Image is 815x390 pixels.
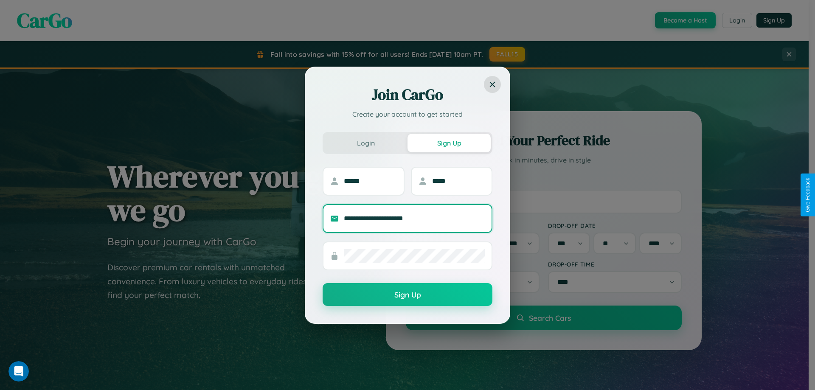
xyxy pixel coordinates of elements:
h2: Join CarGo [323,84,492,105]
p: Create your account to get started [323,109,492,119]
button: Sign Up [407,134,491,152]
button: Sign Up [323,283,492,306]
iframe: Intercom live chat [8,361,29,382]
button: Login [324,134,407,152]
div: Give Feedback [805,178,811,212]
